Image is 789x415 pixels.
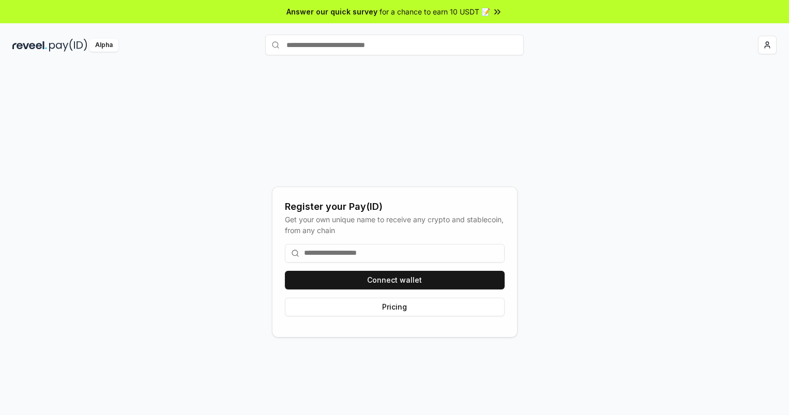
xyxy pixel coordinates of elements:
span: for a chance to earn 10 USDT 📝 [380,6,490,17]
img: pay_id [49,39,87,52]
img: reveel_dark [12,39,47,52]
button: Connect wallet [285,271,505,289]
div: Get your own unique name to receive any crypto and stablecoin, from any chain [285,214,505,236]
div: Alpha [89,39,118,52]
span: Answer our quick survey [286,6,377,17]
div: Register your Pay(ID) [285,199,505,214]
button: Pricing [285,298,505,316]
